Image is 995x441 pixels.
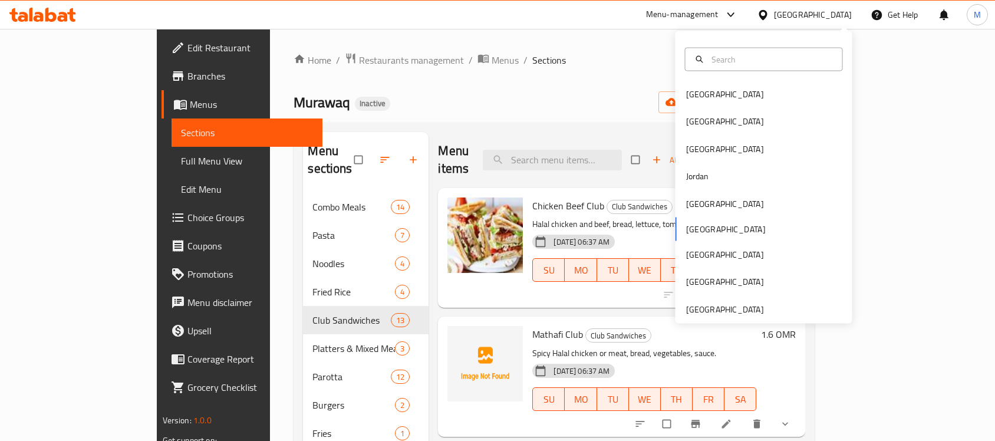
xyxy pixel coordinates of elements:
span: Parotta [312,370,391,384]
div: [GEOGRAPHIC_DATA] [686,197,764,210]
h2: Menu items [438,142,469,177]
span: MO [569,391,592,408]
a: Choice Groups [162,203,323,232]
span: Pasta [312,228,395,242]
div: Club Sandwiches [585,328,651,343]
h6: 1.6 OMR [761,326,796,343]
a: Coupons [162,232,323,260]
button: Add section [400,147,429,173]
span: import [668,95,724,110]
span: Edit Menu [181,182,314,196]
button: FR [693,387,724,411]
button: sort-choices [627,411,655,437]
button: import [658,91,734,113]
p: Halal chicken and beef, bread, lettuce, tomato, sauce. [532,217,756,232]
span: TU [602,391,624,408]
span: Noodles [312,256,395,271]
div: items [395,426,410,440]
span: WE [634,262,656,279]
button: WE [629,387,661,411]
a: Branches [162,62,323,90]
div: Jordan [686,170,709,183]
span: 14 [391,202,409,213]
div: Inactive [355,97,390,111]
div: [GEOGRAPHIC_DATA] [686,142,764,155]
img: Chicken Beef Club [447,198,523,273]
span: M [974,8,981,21]
span: Sort sections [372,147,400,173]
li: / [469,53,473,67]
button: SU [532,387,565,411]
button: TH [661,387,693,411]
nav: breadcrumb [294,52,815,68]
span: 4 [396,287,409,298]
button: SA [724,387,756,411]
span: Upsell [187,324,314,338]
span: Add [652,153,684,167]
a: Upsell [162,317,323,345]
div: [GEOGRAPHIC_DATA] [686,88,764,101]
div: [GEOGRAPHIC_DATA] [686,302,764,315]
span: Combo Meals [312,200,391,214]
span: Fries [312,426,395,440]
div: items [391,200,410,214]
button: Branch-specific-item [683,411,711,437]
div: [GEOGRAPHIC_DATA] [686,115,764,128]
span: Grocery Checklist [187,380,314,394]
span: Club Sandwiches [607,200,672,213]
a: Grocery Checklist [162,373,323,401]
span: FR [697,391,720,408]
span: 7 [396,230,409,241]
button: SU [532,258,565,282]
div: Burgers2 [303,391,429,419]
span: TH [665,262,688,279]
span: SU [538,391,560,408]
span: Add item [649,151,687,169]
span: 13 [391,315,409,326]
span: 3 [396,343,409,354]
span: Edit Restaurant [187,41,314,55]
span: Burgers [312,398,395,412]
div: items [391,370,410,384]
a: Restaurants management [345,52,464,68]
span: Coupons [187,239,314,253]
div: [GEOGRAPHIC_DATA] [774,8,852,21]
div: Fried Rice4 [303,278,429,306]
a: Coverage Report [162,345,323,373]
a: Edit menu item [720,418,734,430]
button: TU [597,258,629,282]
a: Promotions [162,260,323,288]
div: items [395,398,410,412]
span: Fried Rice [312,285,395,299]
button: MO [565,258,597,282]
span: 1 [396,428,409,439]
svg: Show Choices [779,418,791,430]
span: Version: [163,413,192,428]
div: Menu-management [646,8,719,22]
div: items [395,285,410,299]
input: Search [707,52,835,65]
span: Chicken Beef Club [532,197,604,215]
span: WE [634,391,656,408]
span: TU [602,262,624,279]
span: Platters & Mixed Meals [312,341,395,356]
div: Noodles4 [303,249,429,278]
span: Club Sandwiches [586,329,651,343]
span: 12 [391,371,409,383]
span: TH [665,391,688,408]
span: 1.0.0 [193,413,212,428]
button: show more [772,411,800,437]
img: Mathafi Club [447,326,523,401]
li: / [523,53,528,67]
span: Menus [190,97,314,111]
span: SA [729,391,752,408]
span: Select to update [655,413,680,435]
li: / [336,53,340,67]
span: SU [538,262,560,279]
span: MO [569,262,592,279]
a: Edit Restaurant [162,34,323,62]
span: Club Sandwiches [312,313,391,327]
span: Mathafi Club [532,325,583,343]
div: Club Sandwiches13 [303,306,429,334]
